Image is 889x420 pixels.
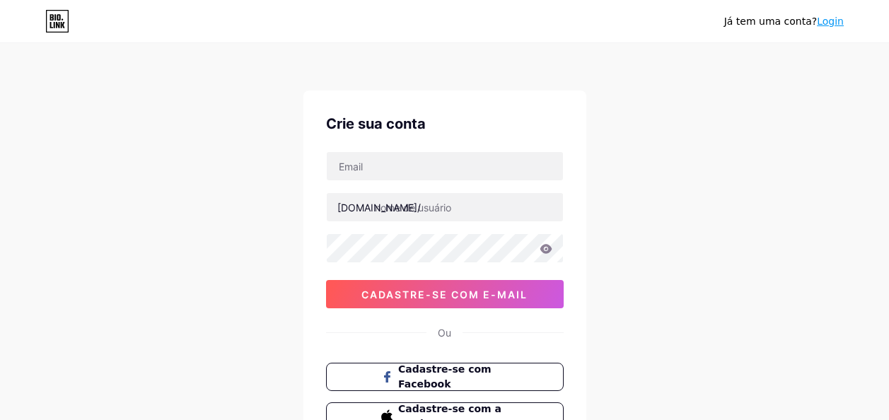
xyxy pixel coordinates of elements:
[326,280,564,308] button: Cadastre-se com e-mail
[817,16,844,27] a: Login
[326,113,564,134] div: Crie sua conta
[361,288,528,301] span: Cadastre-se com e-mail
[438,325,451,340] div: Ou
[326,363,564,391] button: Cadastre-se com Facebook
[327,193,563,221] input: nome de usuário
[327,152,563,180] input: Email
[337,200,421,215] div: [DOMAIN_NAME]/
[724,14,844,29] div: Já tem uma conta?
[398,362,508,392] span: Cadastre-se com Facebook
